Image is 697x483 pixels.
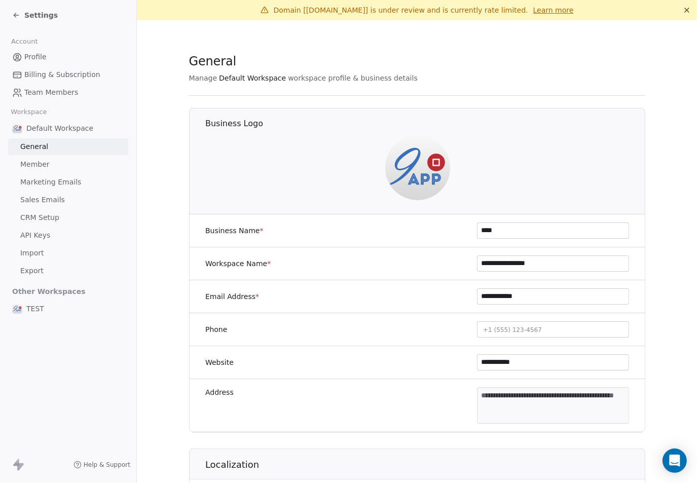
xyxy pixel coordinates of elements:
[12,10,58,20] a: Settings
[12,304,22,314] img: logo_con%20trasparenza.png
[8,84,128,101] a: Team Members
[12,123,22,133] img: logo_con%20trasparenza.png
[74,461,130,469] a: Help & Support
[8,156,128,173] a: Member
[24,52,47,62] span: Profile
[288,73,418,83] span: workspace profile & business details
[20,248,44,258] span: Import
[84,461,130,469] span: Help & Support
[8,192,128,208] a: Sales Emails
[24,87,78,98] span: Team Members
[189,54,237,69] span: General
[20,159,50,170] span: Member
[20,230,50,241] span: API Keys
[8,209,128,226] a: CRM Setup
[274,6,528,14] span: Domain [[DOMAIN_NAME]] is under review and is currently rate limited.
[205,291,259,302] label: Email Address
[7,34,42,49] span: Account
[189,73,217,83] span: Manage
[8,138,128,155] a: General
[20,141,48,152] span: General
[8,49,128,65] a: Profile
[205,387,234,397] label: Address
[205,459,646,471] h1: Localization
[8,283,90,300] span: Other Workspaces
[20,177,81,188] span: Marketing Emails
[663,449,687,473] div: Open Intercom Messenger
[7,104,51,120] span: Workspace
[205,226,264,236] label: Business Name
[477,321,629,338] button: +1 (555) 123-4567
[20,195,65,205] span: Sales Emails
[385,135,450,200] img: logo_con%20trasparenza.png
[533,5,574,15] a: Learn more
[24,10,58,20] span: Settings
[8,263,128,279] a: Export
[26,304,44,314] span: TEST
[219,73,286,83] span: Default Workspace
[8,66,128,83] a: Billing & Subscription
[205,118,646,129] h1: Business Logo
[205,324,227,335] label: Phone
[205,258,271,269] label: Workspace Name
[8,245,128,262] a: Import
[26,123,93,133] span: Default Workspace
[20,266,44,276] span: Export
[205,357,234,367] label: Website
[8,227,128,244] a: API Keys
[8,174,128,191] a: Marketing Emails
[24,69,100,80] span: Billing & Subscription
[20,212,59,223] span: CRM Setup
[483,326,542,333] span: +1 (555) 123-4567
